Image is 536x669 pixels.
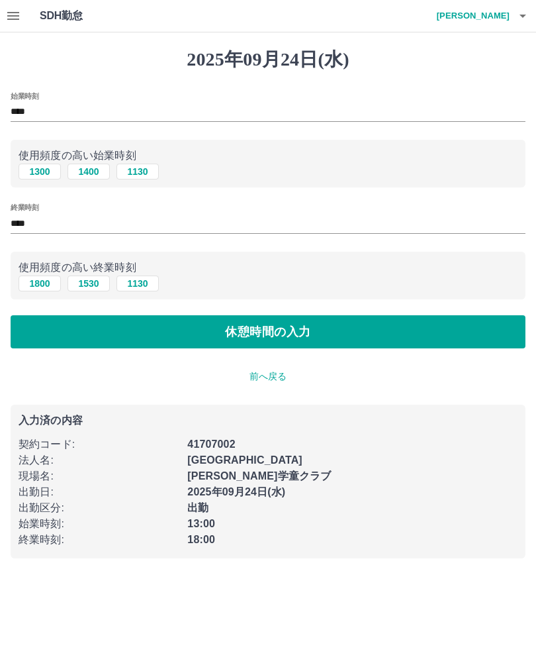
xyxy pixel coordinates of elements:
[187,518,215,529] b: 13:00
[19,415,517,426] p: 入力済の内容
[187,502,208,513] b: 出勤
[11,203,38,213] label: 終業時刻
[187,486,285,497] b: 2025年09月24日(水)
[11,315,525,348] button: 休憩時間の入力
[19,452,179,468] p: 法人名 :
[19,437,179,452] p: 契約コード :
[187,470,331,482] b: [PERSON_NAME]学童クラブ
[11,370,525,384] p: 前へ戻る
[67,276,110,291] button: 1530
[19,500,179,516] p: 出勤区分 :
[187,454,302,466] b: [GEOGRAPHIC_DATA]
[19,276,61,291] button: 1800
[19,484,179,500] p: 出勤日 :
[116,164,159,180] button: 1130
[19,516,179,532] p: 始業時刻 :
[19,164,61,180] button: 1300
[187,534,215,545] b: 18:00
[116,276,159,291] button: 1130
[19,260,517,276] p: 使用頻度の高い終業時刻
[19,532,179,548] p: 終業時刻 :
[67,164,110,180] button: 1400
[187,438,235,450] b: 41707002
[19,468,179,484] p: 現場名 :
[11,91,38,101] label: 始業時刻
[11,48,525,71] h1: 2025年09月24日(水)
[19,148,517,164] p: 使用頻度の高い始業時刻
